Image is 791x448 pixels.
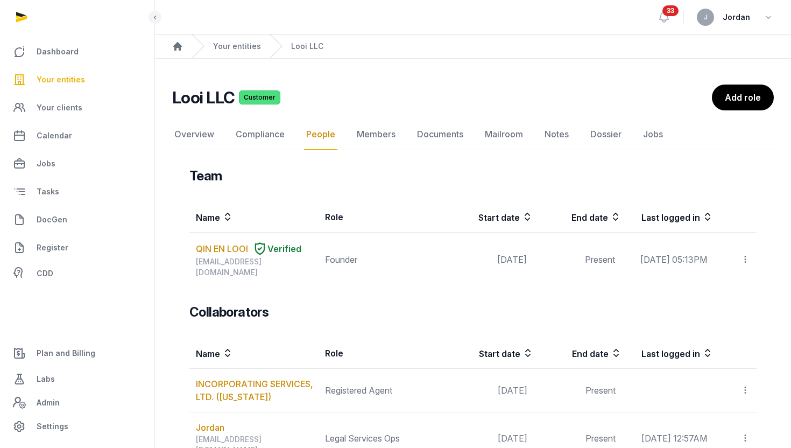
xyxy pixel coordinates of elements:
th: Role [319,338,445,369]
a: Looi LLC [291,41,323,52]
span: J [704,14,708,20]
span: Jobs [37,157,55,170]
span: Settings [37,420,68,433]
a: INCORPORATING SERVICES, LTD. ([US_STATE]) [196,379,313,402]
th: End date [533,202,621,233]
span: 33 [662,5,679,16]
a: Admin [9,392,146,414]
th: Last logged in [622,338,714,369]
span: [DATE] 12:57AM [641,433,707,444]
a: CDD [9,263,146,284]
span: Calendar [37,129,72,142]
td: Registered Agent [319,369,445,412]
a: Jordan [196,421,224,434]
span: [DATE] 05:13PM [640,254,707,265]
span: Present [585,433,616,444]
span: Dashboard [37,45,79,58]
span: Register [37,241,68,254]
span: CDD [37,267,53,280]
div: [EMAIL_ADDRESS][DOMAIN_NAME] [196,256,318,278]
a: Your clients [9,95,146,121]
a: QIN EN LOOI [196,242,248,255]
span: Your entities [37,73,85,86]
nav: Breadcrumb [155,34,791,59]
a: Dossier [588,119,624,150]
span: Present [585,385,616,396]
h3: Team [189,167,222,185]
a: Register [9,235,146,261]
button: J [697,9,714,26]
h3: Collaborators [189,304,269,321]
a: Overview [172,119,216,150]
a: DocGen [9,207,146,233]
h2: Looi LLC [172,88,235,107]
a: People [304,119,337,150]
th: Start date [445,338,534,369]
td: [DATE] [444,233,533,287]
span: Present [585,254,615,265]
span: Jordan [723,11,750,24]
th: Start date [444,202,533,233]
td: [DATE] [445,369,534,412]
span: Customer [239,90,280,104]
a: Labs [9,366,146,392]
a: Notes [542,119,571,150]
th: Name [189,202,319,233]
span: Tasks [37,185,59,198]
span: Your clients [37,101,82,114]
th: Last logged in [621,202,714,233]
th: Role [319,202,444,233]
a: Dashboard [9,39,146,65]
a: Jobs [641,119,665,150]
a: Documents [415,119,465,150]
a: Tasks [9,179,146,205]
nav: Tabs [172,119,774,150]
th: Name [189,338,319,369]
a: Mailroom [483,119,525,150]
a: Jobs [9,151,146,177]
td: Founder [319,233,444,287]
span: Admin [37,396,60,409]
span: Verified [267,242,301,255]
a: Your entities [9,67,146,93]
span: DocGen [37,213,67,226]
a: Calendar [9,123,146,149]
th: End date [534,338,621,369]
a: Add role [712,85,774,110]
span: Labs [37,373,55,386]
span: Plan and Billing [37,347,95,360]
a: Compliance [234,119,287,150]
a: Your entities [213,41,261,52]
a: Settings [9,414,146,439]
a: Members [355,119,398,150]
a: Plan and Billing [9,340,146,366]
